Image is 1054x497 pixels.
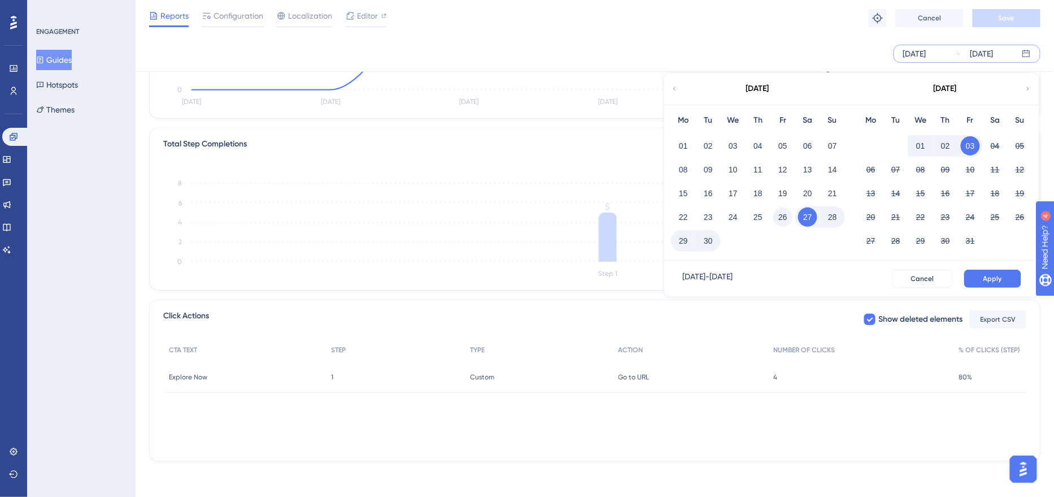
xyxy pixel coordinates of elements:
[981,315,1016,324] span: Export CSV
[886,160,905,179] button: 07
[619,373,650,382] span: Go to URL
[357,9,378,23] span: Editor
[169,345,197,355] span: CTA TEXT
[674,208,693,227] button: 22
[798,160,817,179] button: 13
[918,14,942,23] span: Cancel
[886,184,905,203] button: 14
[958,114,983,127] div: Fr
[619,345,643,355] span: ACTION
[606,201,611,212] tspan: 5
[36,50,72,70] button: Guides
[861,160,881,179] button: 06
[936,208,955,227] button: 23
[332,373,334,382] span: 1
[964,270,1021,288] button: Apply
[970,47,994,60] div: [DATE]
[696,114,721,127] div: Tu
[748,184,768,203] button: 18
[674,184,693,203] button: 15
[699,184,718,203] button: 16
[1011,160,1030,179] button: 12
[911,208,930,227] button: 22
[163,309,209,330] span: Click Actions
[1011,184,1030,203] button: 19
[961,231,980,250] button: 31
[599,270,618,278] tspan: Step 1
[986,184,1005,203] button: 18
[911,160,930,179] button: 08
[699,231,718,250] button: 30
[896,9,964,27] button: Cancel
[288,9,332,23] span: Localization
[178,219,182,227] tspan: 4
[823,208,842,227] button: 28
[959,345,1021,355] span: % OF CLICKS (STEP)
[177,258,182,266] tspan: 0
[674,160,693,179] button: 08
[795,114,820,127] div: Sa
[961,208,980,227] button: 24
[671,114,696,127] div: Mo
[961,136,980,155] button: 03
[886,208,905,227] button: 21
[699,208,718,227] button: 23
[861,231,881,250] button: 27
[163,137,247,151] div: Total Step Completions
[986,136,1005,155] button: 04
[879,313,963,326] span: Show deleted elements
[770,114,795,127] div: Fr
[986,160,1005,179] button: 11
[746,114,770,127] div: Th
[748,160,768,179] button: 11
[682,270,733,288] div: [DATE] - [DATE]
[724,136,743,155] button: 03
[886,231,905,250] button: 28
[823,184,842,203] button: 21
[773,184,792,203] button: 19
[36,100,75,120] button: Themes
[936,184,955,203] button: 16
[724,184,743,203] button: 17
[936,231,955,250] button: 30
[798,184,817,203] button: 20
[169,373,207,382] span: Explore Now
[936,136,955,155] button: 02
[773,160,792,179] button: 12
[773,208,792,227] button: 26
[911,184,930,203] button: 15
[823,136,842,155] button: 07
[748,136,768,155] button: 04
[79,6,82,15] div: 4
[321,98,340,106] tspan: [DATE]
[983,274,1002,283] span: Apply
[961,184,980,203] button: 17
[859,114,883,127] div: Mo
[599,98,618,106] tspan: [DATE]
[798,208,817,227] button: 27
[820,114,845,127] div: Su
[332,345,346,355] span: STEP
[936,160,955,179] button: 09
[999,14,1014,23] span: Save
[1011,208,1030,227] button: 26
[934,82,957,96] div: [DATE]
[178,179,182,187] tspan: 8
[911,231,930,250] button: 29
[724,160,743,179] button: 10
[1008,114,1033,127] div: Su
[724,208,743,227] button: 24
[986,208,1005,227] button: 25
[182,98,201,106] tspan: [DATE]
[748,208,768,227] button: 25
[674,231,693,250] button: 29
[674,136,693,155] button: 01
[983,114,1008,127] div: Sa
[861,208,881,227] button: 20
[27,3,71,16] span: Need Help?
[36,27,79,36] div: ENGAGEMENT
[773,373,777,382] span: 4
[214,9,263,23] span: Configuration
[911,274,934,283] span: Cancel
